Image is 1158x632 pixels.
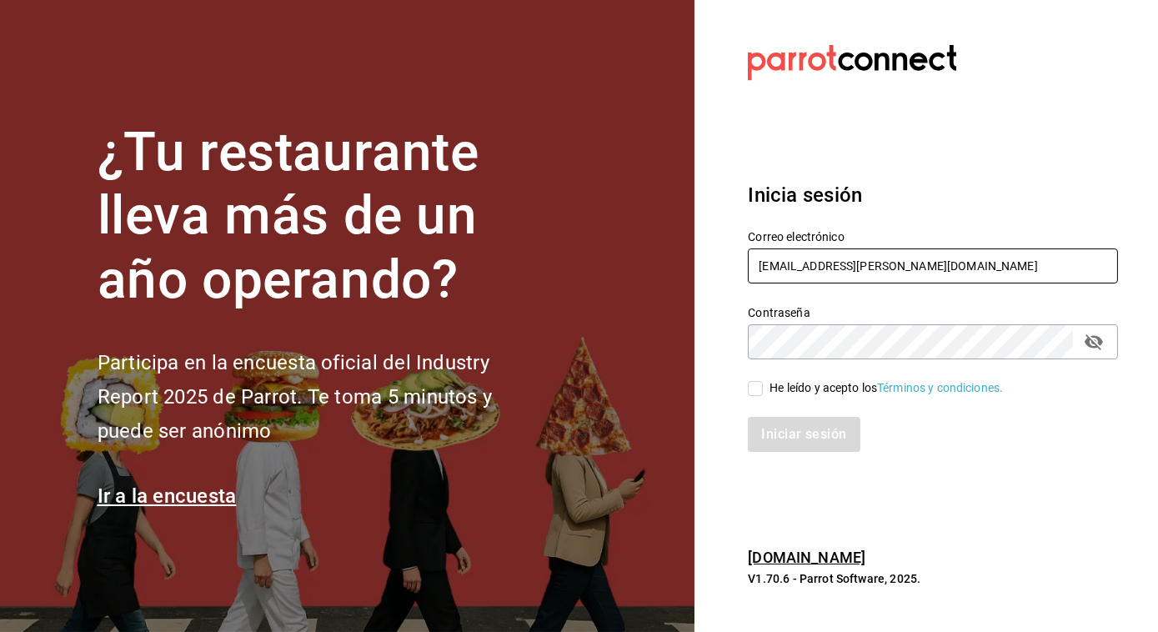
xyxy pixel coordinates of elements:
input: Ingresa tu correo electrónico [748,248,1118,283]
p: V1.70.6 - Parrot Software, 2025. [748,570,1118,587]
a: [DOMAIN_NAME] [748,549,865,566]
h2: Participa en la encuesta oficial del Industry Report 2025 de Parrot. Te toma 5 minutos y puede se... [98,346,548,448]
a: Términos y condiciones. [877,381,1003,394]
a: Ir a la encuesta [98,484,237,508]
div: He leído y acepto los [769,379,1003,397]
h3: Inicia sesión [748,180,1118,210]
h1: ¿Tu restaurante lleva más de un año operando? [98,121,548,313]
label: Contraseña [748,307,1118,319]
button: passwordField [1080,328,1108,356]
label: Correo electrónico [748,231,1118,243]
